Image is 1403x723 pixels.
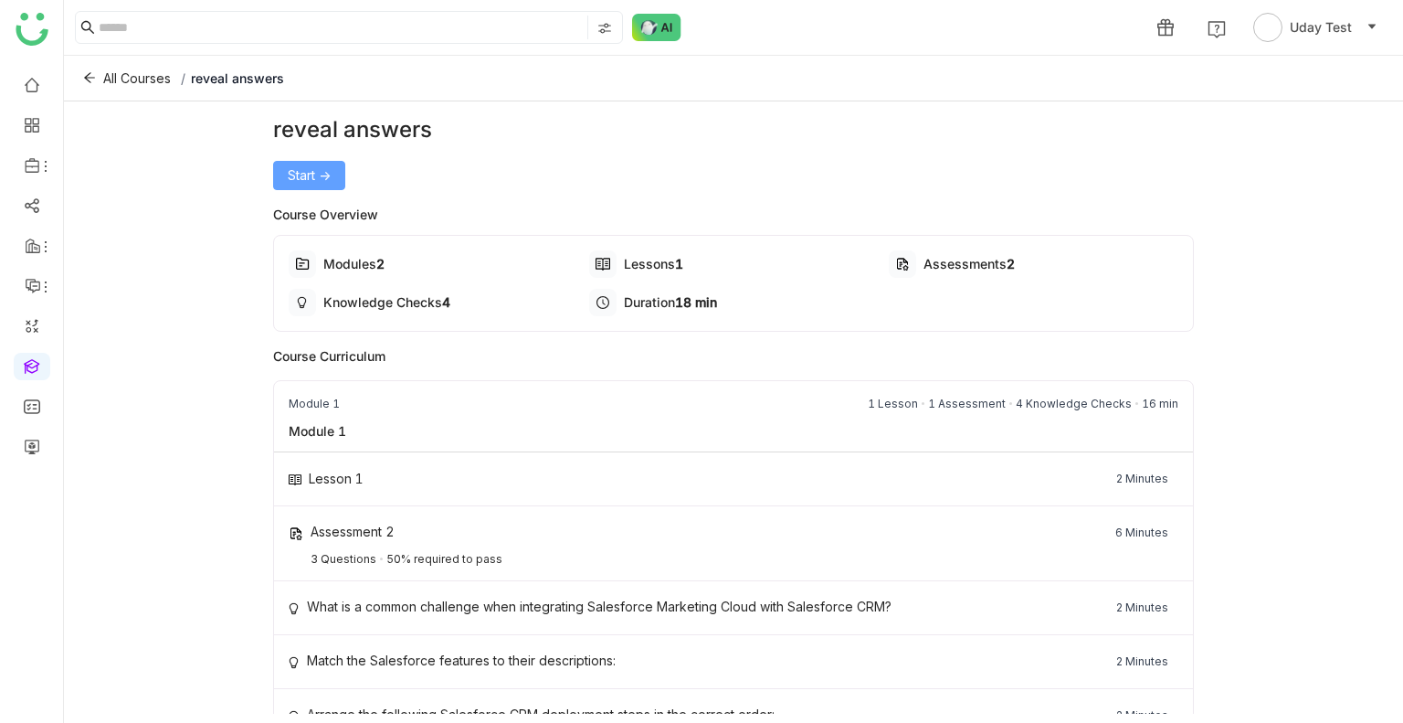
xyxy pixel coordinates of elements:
[1007,256,1015,271] span: 2
[181,70,185,86] span: /
[311,552,376,566] div: 3 Questions
[868,396,1178,412] div: 1 Lesson 1 Assessment 4 Knowledge Checks 16 min
[273,113,1195,146] div: reveal answers
[1115,525,1168,541] div: 6 Minutes
[624,256,675,271] span: Lessons
[624,294,675,310] span: Duration
[895,257,910,271] img: type
[273,161,345,190] button: Start ->
[675,294,717,310] span: 18 min
[1116,471,1168,487] div: 2 Minutes
[1290,17,1352,37] span: Uday Test
[289,601,300,616] img: type
[295,257,310,271] img: type
[1253,13,1282,42] img: avatar
[273,205,1195,224] div: Course Overview
[307,707,775,722] div: Arrange the following Salesforce CRM deployment steps in the correct order:
[289,526,303,541] img: type
[309,471,364,486] div: Lesson 1
[632,14,681,41] img: ask-buddy-normal.svg
[376,256,385,271] span: 2
[597,21,612,36] img: search-type.svg
[323,256,376,271] span: Modules
[1208,20,1226,38] img: help.svg
[311,524,395,539] div: Assessment 2
[307,653,616,668] div: Match the Salesforce features to their descriptions:
[596,257,610,271] img: type
[274,421,361,441] div: Module 1
[289,655,300,670] img: type
[442,294,450,310] span: 4
[79,64,175,93] button: All Courses
[1116,654,1168,670] div: 2 Minutes
[307,599,891,614] div: What is a common challenge when integrating Salesforce Marketing Cloud with Salesforce CRM?
[323,294,442,310] span: Knowledge Checks
[16,13,48,46] img: logo
[675,256,683,271] span: 1
[295,295,310,310] img: type
[1116,600,1168,616] div: 2 Minutes
[273,346,1195,366] div: Course Curriculum
[289,474,301,485] img: type
[1250,13,1381,42] button: Uday Test
[191,70,284,86] span: reveal answers
[923,256,1007,271] span: Assessments
[288,165,331,186] span: Start ->
[386,552,502,566] div: 50% required to pass
[289,396,340,412] div: Module 1
[103,69,171,89] span: All Courses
